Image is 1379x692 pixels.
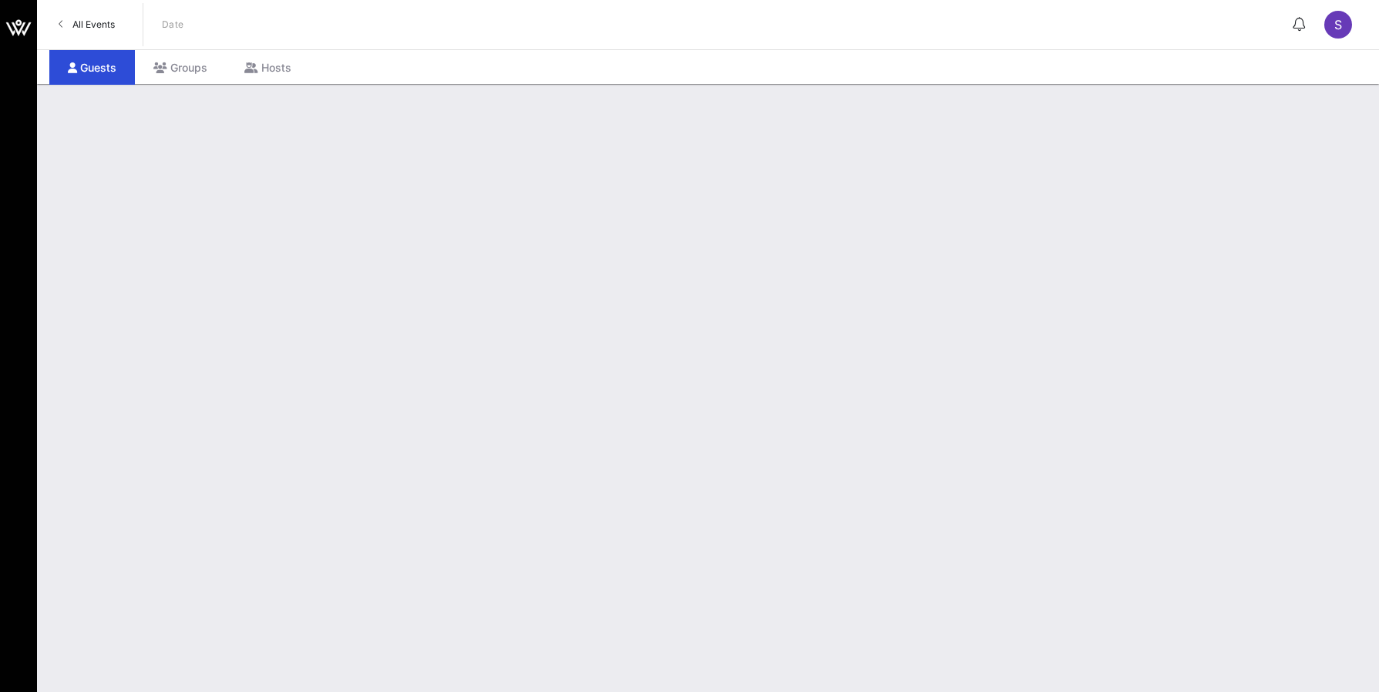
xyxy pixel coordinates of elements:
[1324,11,1352,39] div: S
[1334,17,1342,32] span: S
[49,12,124,37] a: All Events
[49,50,135,85] div: Guests
[226,50,310,85] div: Hosts
[135,50,226,85] div: Groups
[72,18,115,30] span: All Events
[162,17,184,32] p: Date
